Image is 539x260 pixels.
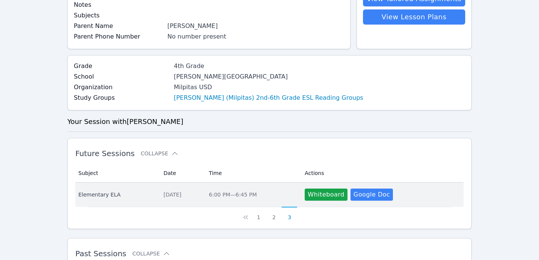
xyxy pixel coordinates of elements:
[75,183,464,207] tr: Elementary ELA[DATE]6:00 PM—6:45 PMWhiteboardGoogle Doc
[141,150,179,157] button: Collapse
[174,93,363,102] a: [PERSON_NAME] (Milpitas) 2nd-6th Grade ESL Reading Groups
[74,22,163,31] label: Parent Name
[75,149,135,158] span: Future Sessions
[305,189,347,201] button: Whiteboard
[74,62,169,71] label: Grade
[164,191,200,198] div: [DATE]
[204,164,300,183] th: Time
[167,22,344,31] div: [PERSON_NAME]
[209,192,257,198] span: 6:00 PM — 6:45 PM
[174,62,363,71] div: 4th Grade
[251,207,266,221] button: 1
[74,83,169,92] label: Organization
[132,250,170,257] button: Collapse
[74,72,169,81] label: School
[300,164,464,183] th: Actions
[351,189,393,201] a: Google Doc
[363,9,465,25] a: View Lesson Plans
[167,32,344,41] div: No number present
[159,164,204,183] th: Date
[174,72,363,81] div: [PERSON_NAME][GEOGRAPHIC_DATA]
[78,191,154,198] span: Elementary ELA
[74,32,163,41] label: Parent Phone Number
[67,116,472,127] h3: Your Session with [PERSON_NAME]
[174,83,363,92] div: Milpitas USD
[74,0,163,9] label: Notes
[282,207,297,221] button: 3
[75,164,159,183] th: Subject
[266,207,282,221] button: 2
[74,93,169,102] label: Study Groups
[74,11,163,20] label: Subjects
[75,249,126,258] span: Past Sessions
